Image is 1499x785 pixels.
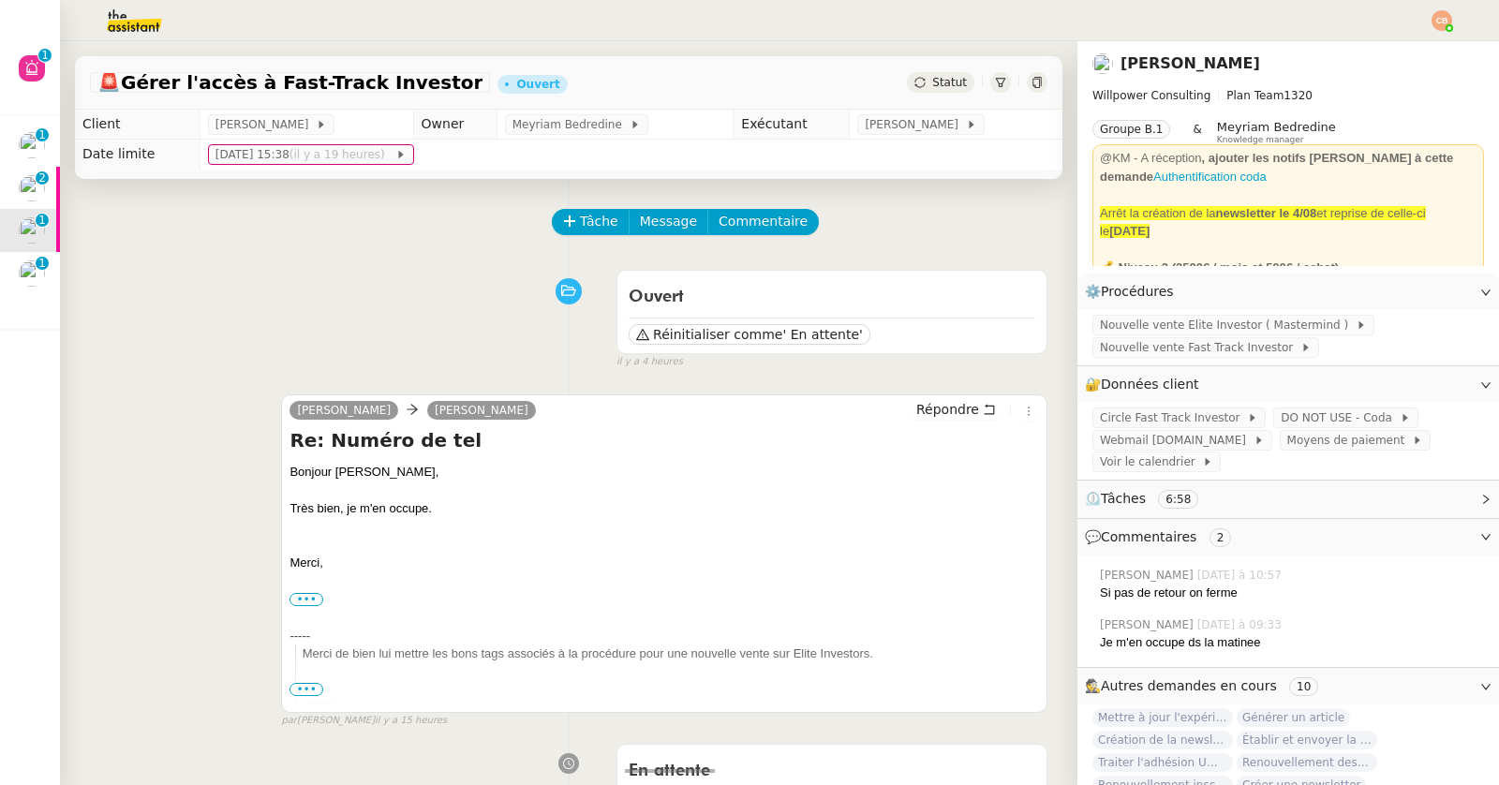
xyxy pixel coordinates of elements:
[932,76,967,89] span: Statut
[38,128,46,145] p: 1
[1158,490,1198,509] nz-tag: 6:58
[734,110,850,140] td: Exécutant
[38,214,46,230] p: 1
[1100,567,1197,584] span: [PERSON_NAME]
[303,703,336,716] label: •••
[1100,316,1356,334] span: Nouvelle vente Elite Investor ( Mastermind )
[303,644,1039,663] div: Merci de bien lui mettre les bons tags associés à la procédure pour une nouvelle vente sur Elite ...
[1077,366,1499,403] div: 🔐Données client
[1100,584,1484,602] div: Si pas de retour on ferme
[1100,338,1300,357] span: Nouvelle vente Fast Track Investor
[707,209,819,235] button: Commentaire
[1281,408,1399,427] span: DO NOT USE - Coda
[289,463,1039,481] div: Bonjour ﻿[PERSON_NAME]﻿,
[281,713,447,729] small: [PERSON_NAME]
[19,217,45,244] img: users%2FDBF5gIzOT6MfpzgDQC7eMkIK8iA3%2Favatar%2Fd943ca6c-06ba-4e73-906b-d60e05e423d3
[1193,120,1201,144] span: &
[1100,408,1247,427] span: Circle Fast Track Investor
[1092,120,1170,139] nz-tag: Groupe B.1
[38,171,46,188] p: 2
[1092,708,1233,727] span: Mettre à jour l'expérience Coda
[36,257,49,270] nz-badge-sup: 1
[719,211,808,232] span: Commentaire
[516,79,559,90] div: Ouvert
[38,49,52,62] nz-badge-sup: 1
[865,115,965,134] span: [PERSON_NAME]
[1077,481,1499,517] div: ⏲️Tâches 6:58
[1100,206,1216,220] span: Arrêt la création de la
[1197,567,1285,584] span: [DATE] à 10:57
[1077,274,1499,310] div: ⚙️Procédures
[41,49,49,66] p: 1
[297,404,391,417] span: [PERSON_NAME]
[36,171,49,185] nz-badge-sup: 2
[640,211,697,232] span: Message
[36,128,49,141] nz-badge-sup: 1
[1100,151,1453,184] strong: , ajouter les notifs [PERSON_NAME] à cette demande
[289,593,323,606] label: •••
[1210,528,1232,547] nz-tag: 2
[629,209,708,235] button: Message
[1101,678,1277,693] span: Autres demandes en cours
[1217,120,1336,144] app-user-label: Knowledge manager
[215,115,316,134] span: [PERSON_NAME]
[1077,519,1499,555] div: 💬Commentaires 2
[289,683,323,696] span: •••
[1217,135,1304,145] span: Knowledge manager
[1085,374,1207,395] span: 🔐
[629,289,684,305] span: Ouvert
[629,763,710,779] span: En attente
[1284,89,1313,102] span: 1320
[1085,281,1182,303] span: ⚙️
[1121,54,1260,72] a: [PERSON_NAME]
[1092,731,1233,749] span: Création de la newsletter UMento - Circle - [DATE]
[580,211,618,232] span: Tâche
[1226,89,1284,102] span: Plan Team
[289,427,1039,453] h4: Re: Numéro de tel
[1432,10,1452,31] img: svg
[1100,431,1254,450] span: Webmail [DOMAIN_NAME]
[97,71,121,94] span: 🚨
[1100,206,1426,239] span: et reprise de celle-ci le
[552,209,630,235] button: Tâche
[1100,633,1484,652] div: Je m'en occupe ds la matinee
[782,325,862,344] span: ' En attente'
[1092,89,1210,102] span: Willpower Consulting
[1092,53,1113,74] img: users%2FDBF5gIzOT6MfpzgDQC7eMkIK8iA3%2Favatar%2Fd943ca6c-06ba-4e73-906b-d60e05e423d3
[75,140,200,170] td: Date limite
[1085,678,1326,693] span: 🕵️
[916,400,979,419] span: Répondre
[19,260,45,287] img: users%2F9mvJqJUvllffspLsQzytnd0Nt4c2%2Favatar%2F82da88e3-d90d-4e39-b37d-dcb7941179ae
[427,402,536,419] a: [PERSON_NAME]
[289,554,1039,572] div: Merci,
[1100,452,1202,471] span: Voir le calendrier
[629,324,870,345] button: Réinitialiser comme' En attente'
[413,110,497,140] td: Owner
[1077,668,1499,704] div: 🕵️Autres demandes en cours 10
[1085,529,1239,544] span: 💬
[1092,753,1233,772] span: Traiter l'adhésion UMento
[1101,377,1199,392] span: Données client
[281,713,297,729] span: par
[75,110,200,140] td: Client
[1109,224,1150,238] strong: [DATE]
[19,132,45,158] img: users%2FPVo4U3nC6dbZZPS5thQt7kGWk8P2%2Favatar%2F1516997780130.jpeg
[1100,260,1339,274] strong: 💰 Niveau 2 (3500€ / mois et 500€ / achat)
[1085,491,1214,506] span: ⏲️
[1101,284,1174,299] span: Procédures
[289,627,1039,645] div: -----
[1153,170,1267,184] a: Authentification coda
[289,148,389,161] span: (il y a 19 heures)
[1237,731,1377,749] span: Établir et envoyer la facture à C3Y
[1216,206,1317,220] strong: newsletter le 4/08
[512,115,630,134] span: Meyriam Bedredine
[215,145,395,164] span: [DATE] 15:38
[1101,529,1196,544] span: Commentaires
[1217,120,1336,134] span: Meyriam Bedredine
[1100,616,1197,633] span: [PERSON_NAME]
[1197,616,1285,633] span: [DATE] à 09:33
[616,354,683,370] span: il y a 4 heures
[97,73,482,92] span: Gérer l'accès à Fast-Track Investor
[289,499,1039,518] div: Très bien, je m'en occupe.
[1237,708,1350,727] span: Générer un article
